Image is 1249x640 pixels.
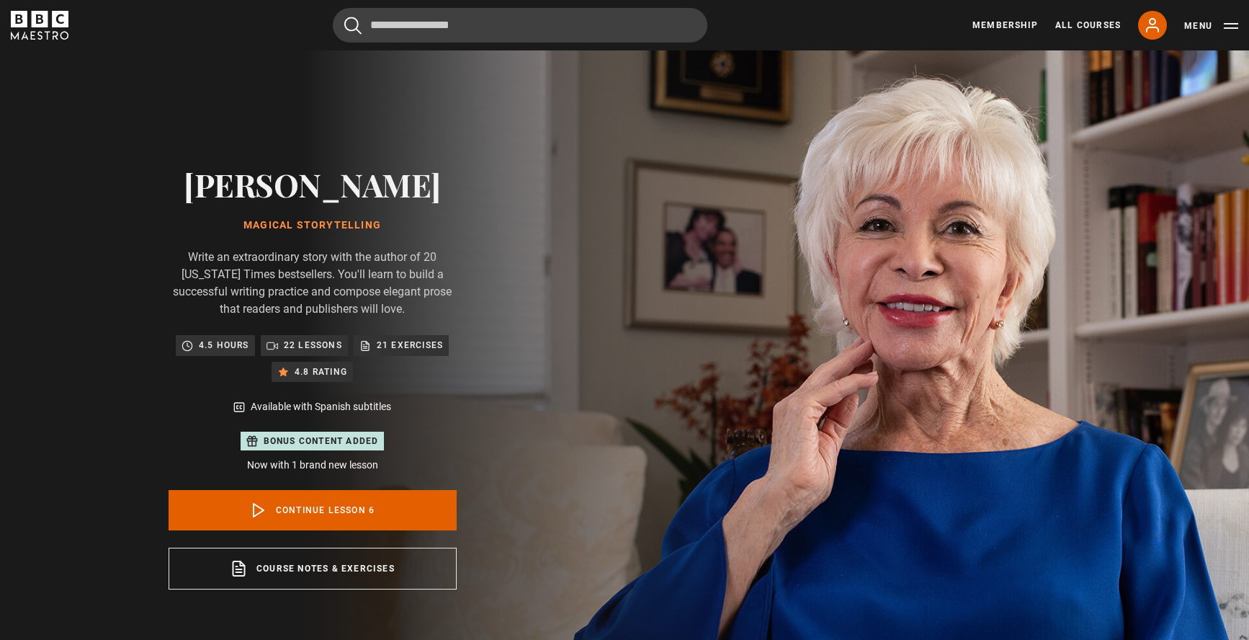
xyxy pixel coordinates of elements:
a: All Courses [1055,19,1121,32]
p: 21 exercises [377,338,443,352]
button: Toggle navigation [1184,19,1238,33]
p: Now with 1 brand new lesson [169,458,457,473]
p: Available with Spanish subtitles [251,399,391,414]
p: 4.5 hours [199,338,249,352]
p: Bonus content added [264,435,379,448]
input: Search [333,8,707,43]
p: 22 lessons [284,338,342,352]
p: Write an extraordinary story with the author of 20 [US_STATE] Times bestsellers. You'll learn to ... [169,249,457,318]
a: Course notes & exercises [169,548,457,590]
a: Continue lesson 6 [169,490,457,530]
p: 4.8 rating [295,365,347,379]
h2: [PERSON_NAME] [169,166,457,203]
svg: BBC Maestro [11,11,68,40]
h1: Magical Storytelling [169,220,457,231]
a: Membership [972,19,1038,32]
button: Submit the search query [344,17,362,35]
